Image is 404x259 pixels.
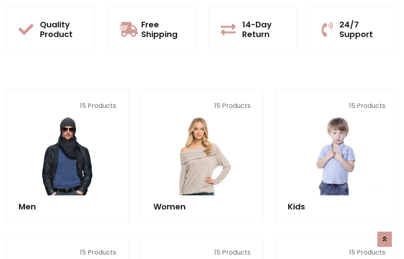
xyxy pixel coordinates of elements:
h5: Quality Product [40,20,82,39]
h5: 24/7 Support [339,20,385,39]
p: 15 Products [19,248,116,257]
h5: Women [153,202,251,211]
p: 15 Products [288,248,385,257]
h5: Kids [288,202,385,211]
h5: Free Shipping [141,20,183,39]
h5: Men [19,202,116,211]
p: 15 Products [288,101,385,111]
p: 15 Products [153,248,251,257]
h5: 14-Day Return [242,20,285,39]
p: 15 Products [19,101,116,111]
p: 15 Products [153,101,251,111]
